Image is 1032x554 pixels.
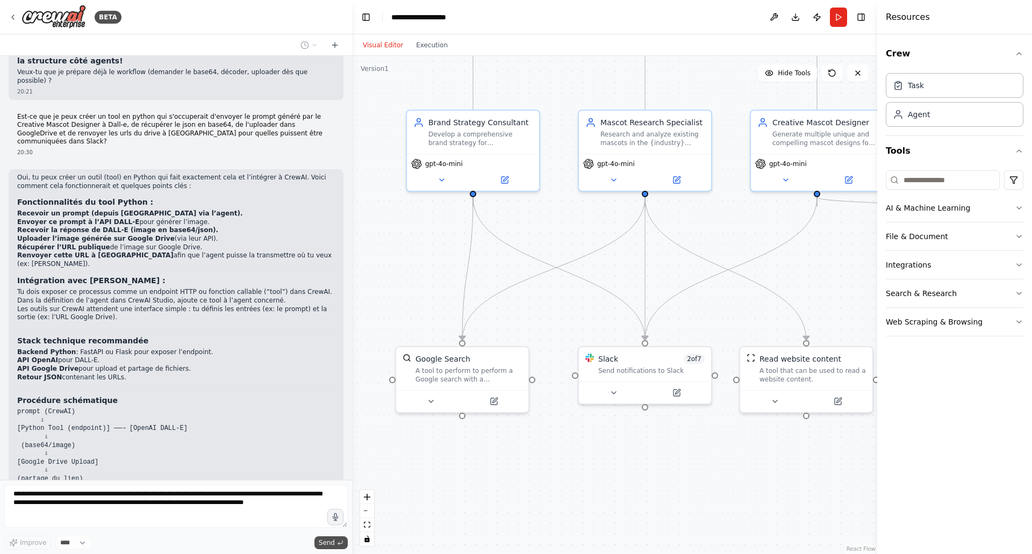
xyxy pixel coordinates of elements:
button: Open in side panel [646,174,707,186]
img: Logo [21,5,86,29]
div: Mascot Research SpecialistResearch and analyze existing mascots in the {industry} industry and si... [578,110,712,192]
div: A tool that can be used to read a website content. [759,366,866,384]
img: Slack [585,354,594,362]
h3: Stack technique recommandée [17,335,335,346]
div: Crew [886,69,1023,135]
div: Read website content [759,354,841,364]
span: Improve [20,538,46,547]
button: fit view [360,518,374,532]
div: BETA [95,11,121,24]
span: gpt-4o-mini [769,160,807,168]
div: ScrapeWebsiteToolRead website contentA tool that can be used to read a website content. [739,346,873,413]
button: Integrations [886,251,1023,279]
button: AI & Machine Learning [886,194,1023,222]
div: Slack [598,354,618,364]
button: Start a new chat [326,39,343,52]
div: React Flow controls [360,490,374,546]
h3: Procédure schématique [17,395,335,406]
button: Open in side panel [474,174,535,186]
h3: Intégration avec [PERSON_NAME] : [17,275,335,286]
img: ScrapeWebsiteTool [747,354,755,362]
strong: API Google Drive [17,365,78,372]
li: pour DALL-E. [17,356,335,365]
div: SerpApiGoogleSearchToolGoogle SearchA tool to perform to perform a Google search with a search_qu... [395,346,529,413]
button: Open in side panel [646,386,707,399]
span: gpt-4o-mini [425,160,463,168]
g: Edge from 64c7b73e-1189-4216-95a3-84b4097cf2da to 23325e47-955c-42c4-a076-8a658b0ea047 [640,197,650,340]
div: Tools [886,166,1023,345]
g: Edge from 1c45ede8-2ae8-4749-9e7e-3673829eb3b5 to 8de1a475-c533-4cf9-be38-4e1f3f110a65 [457,197,478,340]
strong: Recevoir la réponse de DALL-E (image en base64/json). [17,226,218,234]
g: Edge from 64c7b73e-1189-4216-95a3-84b4097cf2da to e0407a2e-3c1f-43dc-a582-0c94957685d4 [640,197,812,340]
button: toggle interactivity [360,532,374,546]
strong: Retour JSON [17,373,62,381]
span: gpt-4o-mini [597,160,635,168]
div: Develop a comprehensive brand strategy for {client_name}'s mascot, including brand personality, t... [428,130,533,147]
button: Hide left sidebar [359,10,374,25]
p: Veux-tu que je prépare déjà le workflow (demander le base64, décoder, uploader dès que possible) ? [17,68,335,85]
h3: Fonctionnalités du tool Python : [17,197,335,207]
h4: Resources [886,11,930,24]
div: SlackSlack2of7Send notifications to Slack [578,346,712,405]
button: Switch to previous chat [296,39,322,52]
li: Les outils sur CrewAI attendent une interface simple : tu définis les entrées (ex: le prompt) et ... [17,305,335,322]
button: Open in side panel [818,174,879,186]
div: Task [908,80,924,91]
g: Edge from 1c45ede8-2ae8-4749-9e7e-3673829eb3b5 to 23325e47-955c-42c4-a076-8a658b0ea047 [468,197,650,340]
div: Creative Mascot Designer [772,117,877,128]
button: Web Scraping & Browsing [886,308,1023,336]
div: 20:30 [17,148,335,156]
strong: Backend Python [17,348,76,356]
code: prompt (CrewAI) ⇩ [Python Tool (endpoint)] ——→ [OpenAI DALL-E] ⇩ (base64/image) ⇩ [Google Drive U... [17,408,188,499]
img: SerpApiGoogleSearchTool [403,354,411,362]
button: Click to speak your automation idea [327,509,343,525]
li: afin que l’agent puisse la transmettre où tu veux (ex: [PERSON_NAME]). [17,251,335,268]
button: Execution [410,39,454,52]
button: zoom out [360,504,374,518]
div: Creative Mascot DesignerGenerate multiple unique and compelling mascot designs for {client_name} ... [750,110,884,192]
strong: Recevoir un prompt (depuis [GEOGRAPHIC_DATA] via l’agent). [17,210,242,217]
div: Mascot Research Specialist [600,117,705,128]
li: Tu dois exposer ce processus comme un endpoint HTTP ou fonction callable (“tool”) dans CrewAI. [17,288,335,297]
p: Oui, tu peux créer un outil (tool) en Python qui fait exactement cela et l’intégrer à CrewAI. Voi... [17,174,335,190]
button: Search & Research [886,279,1023,307]
button: Hide right sidebar [854,10,869,25]
button: Send [314,536,348,549]
li: pour générer l’image. [17,218,335,227]
div: Brand Strategy Consultant [428,117,533,128]
button: Open in side panel [463,395,524,408]
div: Send notifications to Slack [598,366,705,375]
li: de l’image sur Google Drive. [17,243,335,252]
div: Google Search [415,354,470,364]
strong: Récupérer l’URL publique [17,243,110,251]
div: 20:21 [17,88,335,96]
strong: Renvoyer cette URL à [GEOGRAPHIC_DATA] [17,251,174,259]
div: Generate multiple unique and compelling mascot designs for {client_name} using DALL-E, based on t... [772,130,877,147]
div: Agent [908,109,930,120]
button: File & Document [886,222,1023,250]
button: Crew [886,39,1023,69]
button: zoom in [360,490,374,504]
li: : FastAPI ou Flask pour exposer l’endpoint. [17,348,335,357]
button: Improve [4,536,51,550]
strong: API OpenAI [17,356,58,364]
div: A tool to perform to perform a Google search with a search_query. [415,366,522,384]
li: Dans la définition de l’agent dans CrewAI Studio, ajoute ce tool à l’agent concerné. [17,297,335,305]
g: Edge from 86c8f8cf-6fa4-4aae-8960-bee92fb7aa5b to 23325e47-955c-42c4-a076-8a658b0ea047 [640,197,822,340]
div: Version 1 [361,64,389,73]
li: contenant les URLs. [17,373,335,382]
button: Hide Tools [758,64,817,82]
span: Send [319,538,335,547]
span: Number of enabled actions [684,354,705,364]
span: Hide Tools [778,69,811,77]
strong: Envoyer ce prompt à l’API DALL-E [17,218,139,226]
li: pour upload et partage de fichiers. [17,365,335,373]
strong: Uploader l’image générée sur Google Drive [17,235,175,242]
p: Est-ce que je peux créer un tool en python qui s'occuperait d'envoyer le prompt généré par le Cre... [17,113,335,146]
button: Visual Editor [356,39,410,52]
button: Open in side panel [807,395,868,408]
button: Tools [886,136,1023,166]
nav: breadcrumb [391,12,466,23]
div: Research and analyze existing mascots in the {industry} industry and similar brands, compile visu... [600,130,705,147]
li: (via leur API). [17,235,335,243]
